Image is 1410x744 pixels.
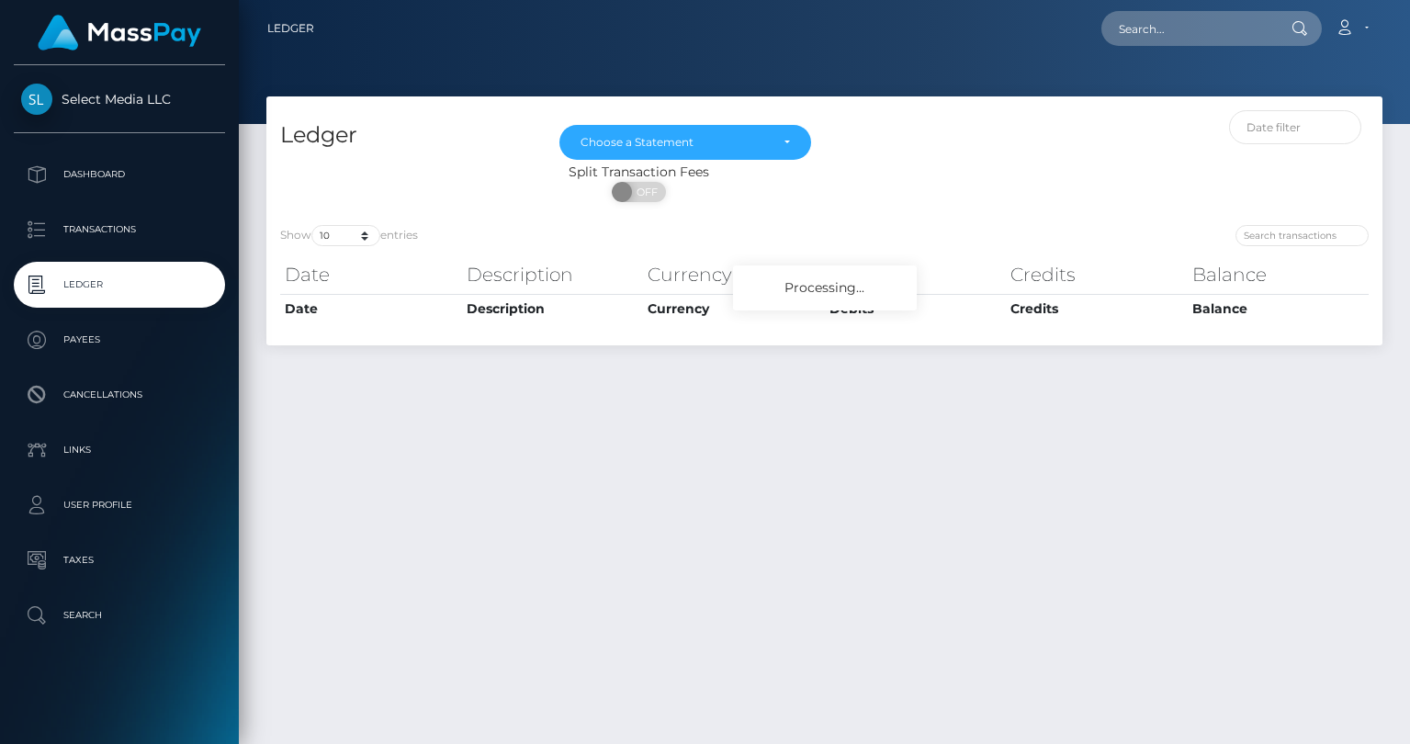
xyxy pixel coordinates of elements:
[38,15,201,51] img: MassPay Logo
[21,216,218,243] p: Transactions
[14,317,225,363] a: Payees
[1188,294,1370,323] th: Balance
[1006,294,1188,323] th: Credits
[462,256,644,293] th: Description
[21,436,218,464] p: Links
[21,271,218,299] p: Ledger
[1006,256,1188,293] th: Credits
[21,84,52,115] img: Select Media LLC
[21,381,218,409] p: Cancellations
[21,161,218,188] p: Dashboard
[14,262,225,308] a: Ledger
[266,163,1010,182] div: Split Transaction Fees
[14,427,225,473] a: Links
[14,372,225,418] a: Cancellations
[280,256,462,293] th: Date
[21,491,218,519] p: User Profile
[559,125,811,160] button: Choose a Statement
[1235,225,1369,246] input: Search transactions
[1229,110,1361,144] input: Date filter
[825,256,1007,293] th: Debits
[581,135,769,150] div: Choose a Statement
[21,547,218,574] p: Taxes
[1188,256,1370,293] th: Balance
[311,225,380,246] select: Showentries
[14,537,225,583] a: Taxes
[21,602,218,629] p: Search
[643,294,825,323] th: Currency
[643,256,825,293] th: Currency
[622,182,668,202] span: OFF
[14,207,225,253] a: Transactions
[14,91,225,107] span: Select Media LLC
[280,225,418,246] label: Show entries
[21,326,218,354] p: Payees
[1101,11,1274,46] input: Search...
[14,592,225,638] a: Search
[280,294,462,323] th: Date
[14,152,225,197] a: Dashboard
[280,119,532,152] h4: Ledger
[733,265,917,310] div: Processing...
[267,9,314,48] a: Ledger
[462,294,644,323] th: Description
[14,482,225,528] a: User Profile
